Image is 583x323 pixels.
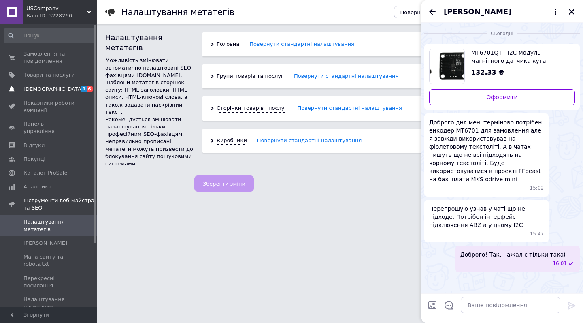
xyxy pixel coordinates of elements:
span: Показники роботи компанії [23,99,75,114]
span: Покупці [23,156,45,163]
span: Інструменти веб-майстра та SEO [23,197,97,212]
a: Переглянути товар [429,49,575,84]
button: [PERSON_NAME] [444,6,560,17]
span: Сторінки товарів і послуг [217,105,287,112]
a: Повернути стандартні налаштування [297,105,402,112]
button: Повернути стандартні налаштування [394,6,512,18]
button: Відкрити шаблони відповідей [444,300,454,310]
input: Пошук [4,28,96,43]
span: Відгуки [23,142,45,149]
button: Закрити [567,7,577,17]
span: Перепрошую узнав у чаті що не підходе. Потрібен інтерфейс підключення ABZ а у цьому I2C [429,205,544,229]
span: 1 [81,86,87,92]
span: 6 [87,86,93,92]
span: Панель управління [23,120,75,135]
span: Замовлення та повідомлення [23,50,75,65]
span: 132.33 ₴ [471,68,504,76]
h1: Налаштування метатегів [121,7,234,17]
span: Виробники [217,137,247,145]
span: Доброго! Так, нажал є тільки така( [460,250,566,259]
button: Назад [428,7,437,17]
a: Повернути стандартні налаштування [294,73,399,80]
span: 15:47 12.08.2025 [530,231,544,237]
span: Головна [217,41,239,48]
span: Налаштування пагинации [23,296,75,310]
div: 12.08.2025 [424,29,580,37]
span: Товари та послуги [23,71,75,79]
span: USCompany [26,5,87,12]
span: Повернути стандартні налаштування [400,9,505,15]
a: Оформити [429,89,575,105]
span: Групи товарів та послуг [217,73,284,80]
span: Мапа сайту та robots.txt [23,253,75,268]
span: Перехресні посилання [23,275,75,289]
img: 6635885029_w640_h640_mt6701qt---i2c.jpg [430,49,464,84]
div: Рекомендується змінювати налаштування тільки професійним SEO-фахівцям, неправильно прописані мета... [105,116,194,167]
span: MT6701QT - I2C модуль магнітного датчика кута повороту 14-біт енкодер MagnTek (AS5600) [471,49,568,65]
a: Повернути стандартні налаштування [257,137,362,144]
span: 16:01 12.08.2025 [553,260,567,267]
span: Аналітика [23,183,51,190]
span: Каталог ProSale [23,169,67,177]
div: Можливість змінювати автоматично налаштовані SEO-фахівцями [DOMAIN_NAME]. шаблони метатегів сторі... [105,57,194,116]
span: Сьогодні [487,30,517,37]
a: Повернути стандартні налаштування [249,41,354,48]
div: Ваш ID: 3228260 [26,12,97,19]
span: [DEMOGRAPHIC_DATA] [23,86,83,93]
span: [PERSON_NAME] [23,240,67,247]
span: 15:02 12.08.2025 [530,185,544,192]
div: Налаштування метатегів [105,32,194,53]
span: [PERSON_NAME] [444,6,511,17]
span: Налаштування метатегів [23,218,75,233]
span: Доброго дня мені терміново потрібен енкодер MT6701 для замовлення але я завжди використовував на ... [429,118,544,183]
